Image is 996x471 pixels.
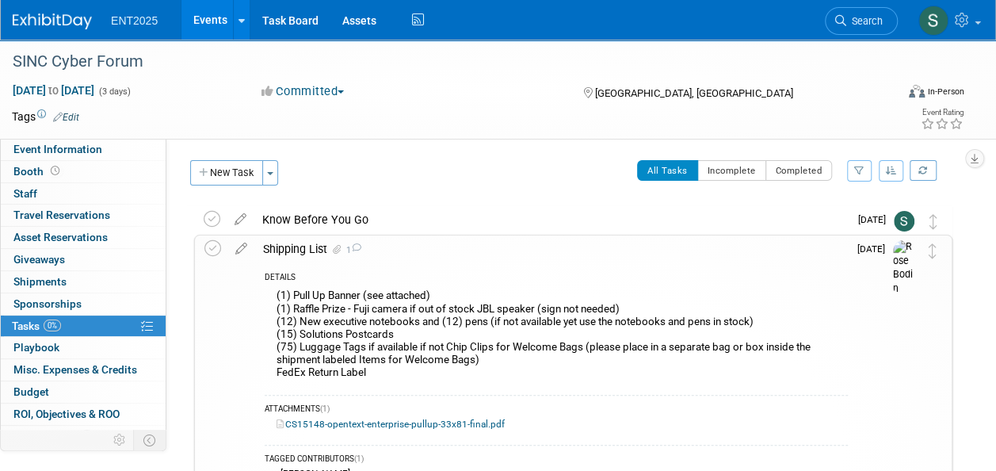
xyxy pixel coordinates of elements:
[894,211,914,232] img: Stephanie Silva
[893,240,917,297] img: Rose Bodin
[825,7,898,35] a: Search
[1,293,166,315] a: Sponsorships
[13,363,137,376] span: Misc. Expenses & Credits
[265,404,848,417] div: ATTACHMENTS
[1,249,166,270] a: Giveaways
[97,86,131,97] span: (3 days)
[254,206,849,233] div: Know Before You Go
[1,161,166,182] a: Booth
[134,430,166,450] td: Toggle Event Tabs
[256,83,350,100] button: Committed
[13,231,108,243] span: Asset Reservations
[1,381,166,403] a: Budget
[826,82,964,106] div: Event Format
[858,214,894,225] span: [DATE]
[320,404,330,413] span: (1)
[1,227,166,248] a: Asset Reservations
[53,112,79,123] a: Edit
[929,214,937,229] i: Move task
[13,165,63,178] span: Booth
[765,160,833,181] button: Completed
[12,320,61,332] span: Tasks
[13,341,59,354] span: Playbook
[1,139,166,160] a: Event Information
[265,454,848,467] div: TAGGED CONTRIBUTORS
[1,271,166,293] a: Shipments
[227,242,255,256] a: edit
[637,160,698,181] button: All Tasks
[13,13,92,29] img: ExhibitDay
[13,385,49,398] span: Budget
[227,213,254,227] a: edit
[1,426,166,447] a: Attachments2
[12,109,79,124] td: Tags
[13,209,110,221] span: Travel Reservations
[927,86,964,98] div: In-Person
[1,337,166,358] a: Playbook
[595,87,793,99] span: [GEOGRAPHIC_DATA], [GEOGRAPHIC_DATA]
[7,48,883,76] div: SINC Cyber Forum
[12,83,95,98] span: [DATE] [DATE]
[13,408,120,420] span: ROI, Objectives & ROO
[1,183,166,205] a: Staff
[13,143,102,155] span: Event Information
[929,243,937,258] i: Move task
[344,245,361,255] span: 1
[111,14,158,27] span: ENT2025
[48,165,63,177] span: Booth not reserved yet
[13,253,65,266] span: Giveaways
[265,272,848,285] div: DETAILS
[857,243,893,255] span: [DATE]
[13,275,67,288] span: Shipments
[13,297,82,310] span: Sponsorships
[354,454,364,463] span: (1)
[13,430,93,442] span: Attachments
[921,109,964,117] div: Event Rating
[190,160,263,186] button: New Task
[44,320,61,331] span: 0%
[255,235,848,262] div: Shipping List
[909,85,925,98] img: Format-Inperson.png
[13,187,37,200] span: Staff
[1,359,166,381] a: Misc. Expenses & Credits
[277,419,505,430] a: CS15148-opentext-enterprise-pullup-33x81-final.pdf
[918,6,948,36] img: Stephanie Silva
[697,160,766,181] button: Incomplete
[1,404,166,425] a: ROI, Objectives & ROO
[1,205,166,226] a: Travel Reservations
[265,285,848,386] div: (1) Pull Up Banner (see attached) (1) Raffle Prize - Fuji camera if out of stock JBL speaker (sig...
[106,430,134,450] td: Personalize Event Tab Strip
[910,160,937,181] a: Refresh
[81,430,93,442] span: 2
[46,84,61,97] span: to
[1,316,166,337] a: Tasks0%
[846,15,883,27] span: Search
